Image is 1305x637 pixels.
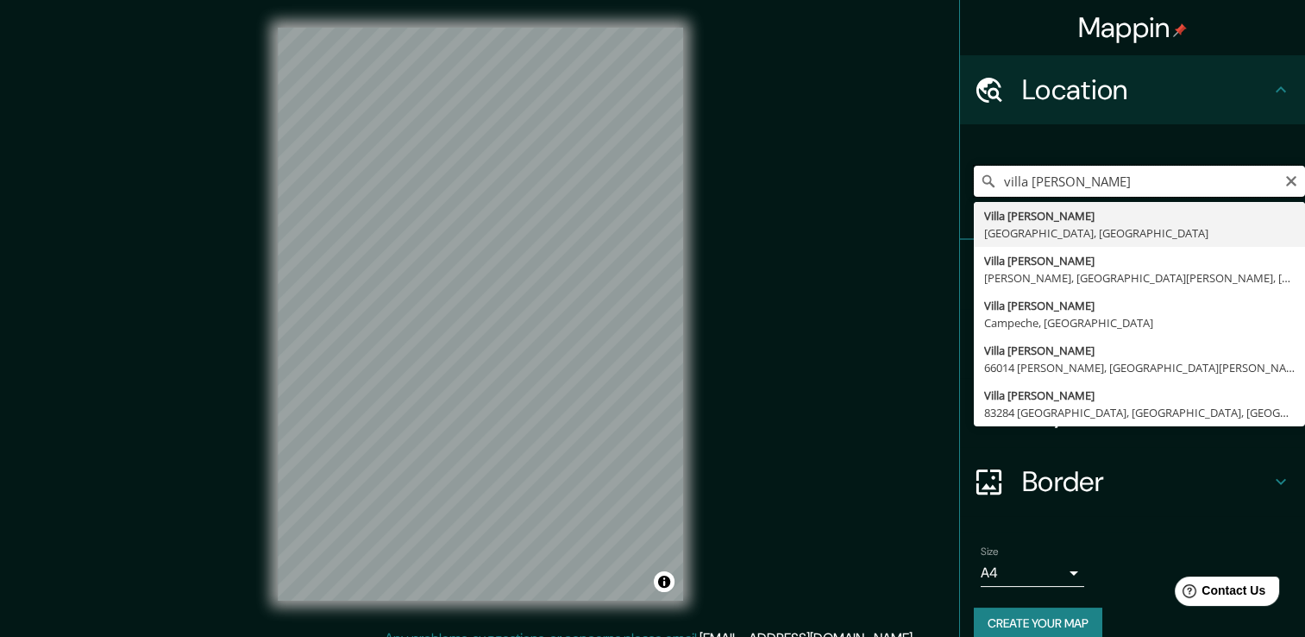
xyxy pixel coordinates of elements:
div: 83284 [GEOGRAPHIC_DATA], [GEOGRAPHIC_DATA], [GEOGRAPHIC_DATA] [984,404,1295,421]
h4: Border [1022,464,1270,499]
h4: Mappin [1078,10,1188,45]
div: Villa [PERSON_NAME] [984,252,1295,269]
canvas: Map [278,28,683,601]
div: Pins [960,240,1305,309]
label: Size [981,545,999,559]
div: Villa [PERSON_NAME] [984,342,1295,359]
h4: Location [1022,73,1270,107]
div: Layout [960,378,1305,447]
div: Border [960,447,1305,516]
div: A4 [981,559,1084,587]
button: Clear [1284,172,1298,188]
h4: Layout [1022,395,1270,430]
div: Villa [PERSON_NAME] [984,387,1295,404]
button: Toggle attribution [654,571,674,592]
div: 66014 [PERSON_NAME], [GEOGRAPHIC_DATA][PERSON_NAME], [GEOGRAPHIC_DATA] [984,359,1295,376]
iframe: Help widget launcher [1151,570,1286,618]
div: Campeche, [GEOGRAPHIC_DATA] [984,314,1295,331]
div: [GEOGRAPHIC_DATA], [GEOGRAPHIC_DATA] [984,224,1295,242]
input: Pick your city or area [974,166,1305,197]
div: Location [960,55,1305,124]
img: pin-icon.png [1173,23,1187,37]
div: Style [960,309,1305,378]
div: [PERSON_NAME], [GEOGRAPHIC_DATA][PERSON_NAME], [GEOGRAPHIC_DATA] [984,269,1295,287]
div: Villa [PERSON_NAME] [984,207,1295,224]
div: Villa [PERSON_NAME] [984,297,1295,314]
